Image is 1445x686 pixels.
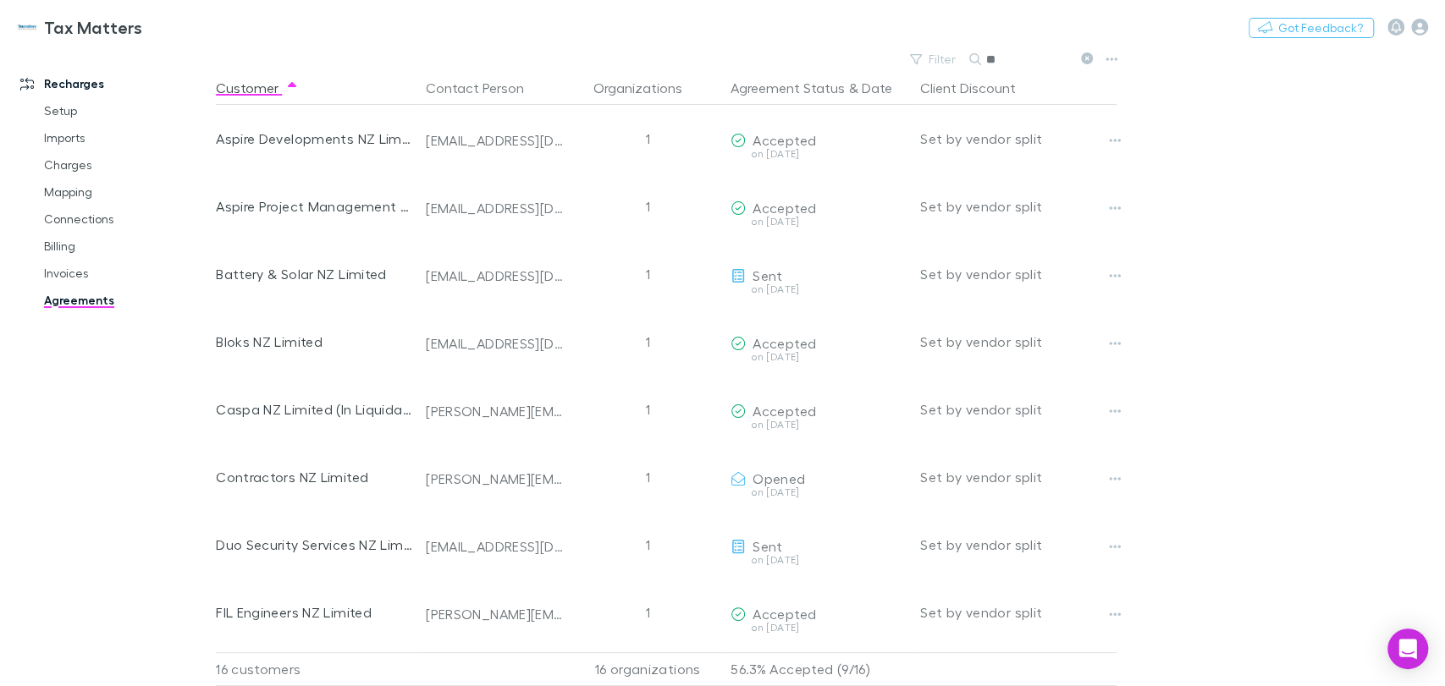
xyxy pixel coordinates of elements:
[920,240,1117,308] div: Set by vendor split
[426,71,544,105] button: Contact Person
[920,105,1117,173] div: Set by vendor split
[920,443,1117,511] div: Set by vendor split
[426,132,565,149] div: [EMAIL_ADDRESS][DOMAIN_NAME]
[27,178,229,206] a: Mapping
[426,267,565,284] div: [EMAIL_ADDRESS][DOMAIN_NAME]
[3,70,229,97] a: Recharges
[753,538,782,554] span: Sent
[753,200,816,216] span: Accepted
[17,17,37,37] img: Tax Matters 's Logo
[593,71,703,105] button: Organizations
[571,173,724,240] div: 1
[426,470,565,487] div: [PERSON_NAME][EMAIL_ADDRESS][DOMAIN_NAME]
[571,308,724,376] div: 1
[920,71,1036,105] button: Client Discount
[27,260,229,287] a: Invoices
[753,403,816,419] span: Accepted
[216,511,412,579] div: Duo Security Services NZ Limited
[571,443,724,511] div: 1
[731,71,907,105] div: &
[426,200,565,217] div: [EMAIL_ADDRESS][DOMAIN_NAME]
[920,511,1117,579] div: Set by vendor split
[27,287,229,314] a: Agreements
[753,132,816,148] span: Accepted
[27,97,229,124] a: Setup
[216,443,412,511] div: Contractors NZ Limited
[216,71,299,105] button: Customer
[731,487,907,497] div: on [DATE]
[216,579,412,646] div: FIL Engineers NZ Limited
[7,7,152,47] a: Tax Matters
[731,284,907,294] div: on [DATE]
[920,308,1117,376] div: Set by vendor split
[731,217,907,227] div: on [DATE]
[426,606,565,623] div: [PERSON_NAME][EMAIL_ADDRESS][DOMAIN_NAME]
[1387,628,1428,669] div: Open Intercom Messenger
[731,555,907,565] div: on [DATE]
[571,652,724,686] div: 16 organizations
[920,579,1117,646] div: Set by vendor split
[571,376,724,443] div: 1
[731,420,907,430] div: on [DATE]
[753,335,816,351] span: Accepted
[920,376,1117,443] div: Set by vendor split
[571,105,724,173] div: 1
[27,124,229,151] a: Imports
[753,267,782,283] span: Sent
[426,335,565,352] div: [EMAIL_ADDRESS][DOMAIN_NAME]
[571,511,724,579] div: 1
[571,240,724,308] div: 1
[44,17,142,37] h3: Tax Matters
[216,240,412,308] div: Battery & Solar NZ Limited
[731,623,907,633] div: on [DATE]
[216,376,412,443] div: Caspa NZ Limited (In Liquidation)
[216,173,412,240] div: Aspire Project Management NZ Limited
[216,652,419,686] div: 16 customers
[216,105,412,173] div: Aspire Developments NZ Limited
[426,403,565,420] div: [PERSON_NAME][EMAIL_ADDRESS][DOMAIN_NAME]
[27,206,229,233] a: Connections
[731,71,845,105] button: Agreement Status
[753,606,816,622] span: Accepted
[920,173,1117,240] div: Set by vendor split
[216,308,412,376] div: Bloks NZ Limited
[902,49,966,69] button: Filter
[426,538,565,555] div: [EMAIL_ADDRESS][DOMAIN_NAME]
[27,151,229,178] a: Charges
[571,579,724,646] div: 1
[27,233,229,260] a: Billing
[731,352,907,362] div: on [DATE]
[731,653,907,685] p: 56.3% Accepted (9/16)
[731,149,907,159] div: on [DATE]
[1249,18,1374,38] button: Got Feedback?
[753,470,805,486] span: Opened
[862,71,892,105] button: Date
